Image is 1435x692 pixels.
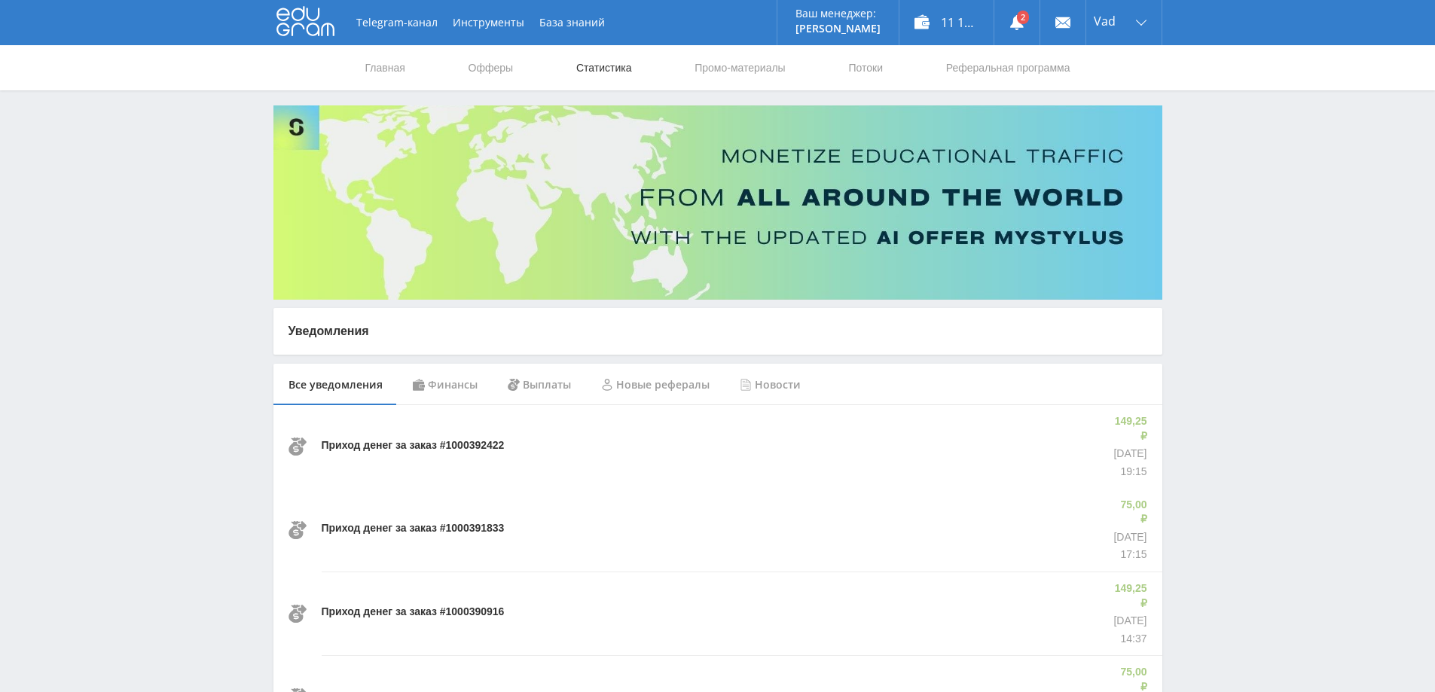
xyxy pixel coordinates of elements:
[273,364,398,406] div: Все уведомления
[322,438,505,453] p: Приход денег за заказ #1000392422
[1110,614,1147,629] p: [DATE]
[1113,530,1146,545] p: [DATE]
[586,364,725,406] div: Новые рефералы
[795,23,881,35] p: [PERSON_NAME]
[322,521,505,536] p: Приход денег за заказ #1000391833
[1094,15,1116,27] span: Vad
[289,323,1147,340] p: Уведомления
[1110,632,1147,647] p: 14:37
[493,364,586,406] div: Выплаты
[847,45,884,90] a: Потоки
[693,45,786,90] a: Промо-материалы
[364,45,407,90] a: Главная
[1110,581,1147,611] p: 149,25 ₽
[467,45,515,90] a: Офферы
[1110,414,1147,444] p: 149,25 ₽
[1110,447,1147,462] p: [DATE]
[1113,547,1146,562] p: 17:15
[1113,498,1146,527] p: 75,00 ₽
[945,45,1072,90] a: Реферальная программа
[725,364,816,406] div: Новости
[322,605,505,620] p: Приход денег за заказ #1000390916
[273,105,1162,300] img: Banner
[398,364,493,406] div: Финансы
[575,45,634,90] a: Статистика
[1110,465,1147,480] p: 19:15
[795,8,881,20] p: Ваш менеджер:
